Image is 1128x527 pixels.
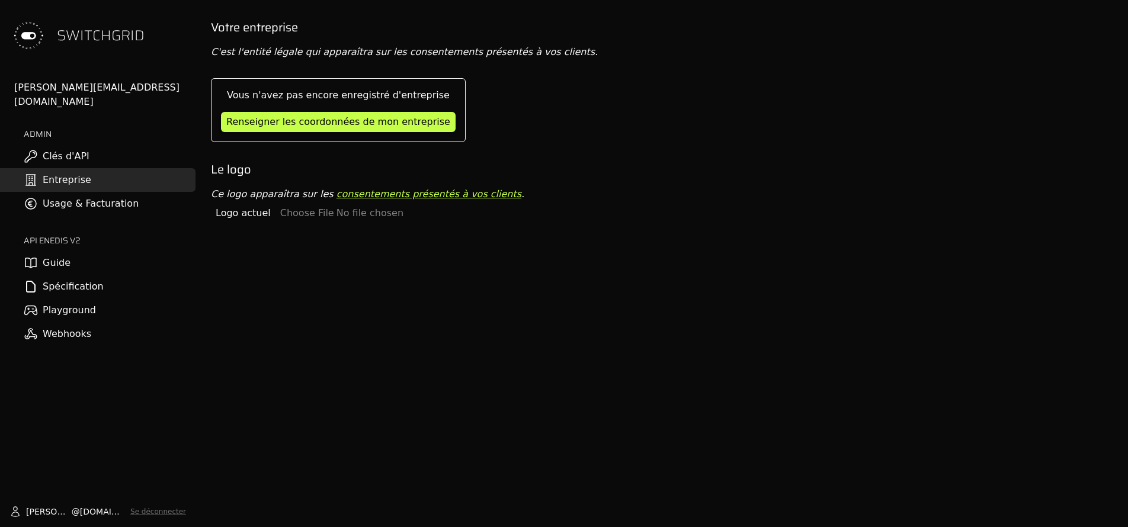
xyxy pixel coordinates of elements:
[80,506,126,518] span: [DOMAIN_NAME]
[72,506,80,518] span: @
[227,88,450,102] p: Vous n'avez pas encore enregistré d'entreprise
[26,506,72,518] span: [PERSON_NAME]
[14,81,196,109] div: [PERSON_NAME][EMAIL_ADDRESS][DOMAIN_NAME]
[57,26,145,45] span: SWITCHGRID
[211,45,1119,59] p: C'est l'entité légale qui apparaîtra sur les consentements présentés à vos clients.
[211,187,1119,201] p: Ce logo apparaîtra sur les .
[216,206,271,220] span: Logo actuel
[130,507,186,516] button: Se déconnecter
[24,234,196,246] h2: API ENEDIS v2
[9,17,47,54] img: Switchgrid Logo
[337,188,521,200] a: consentements présentés à vos clients
[221,112,456,132] button: Renseigner les coordonnées de mon entreprise
[211,19,1119,36] h2: Votre entreprise
[226,115,450,129] div: Renseigner les coordonnées de mon entreprise
[24,128,196,140] h2: ADMIN
[211,161,1119,178] h2: Le logo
